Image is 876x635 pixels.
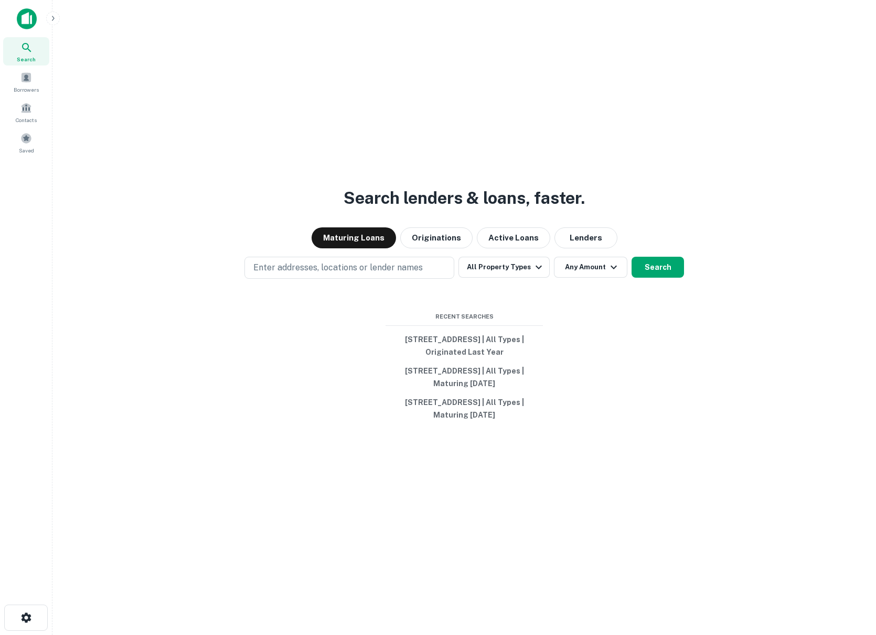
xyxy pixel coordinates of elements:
span: Saved [19,146,34,155]
button: [STREET_ADDRESS] | All Types | Maturing [DATE] [386,362,543,393]
button: Lenders [554,227,617,248]
button: All Property Types [458,257,550,278]
h3: Search lenders & loans, faster. [344,185,585,211]
button: Search [632,257,684,278]
iframe: Chat Widget [824,551,876,601]
span: Borrowers [14,85,39,94]
span: Recent Searches [386,312,543,321]
span: Contacts [16,116,37,124]
button: Enter addresses, locations or lender names [244,257,454,279]
button: Originations [400,227,473,248]
a: Saved [3,128,49,157]
a: Search [3,37,49,65]
span: Search [17,55,36,63]
a: Borrowers [3,68,49,96]
img: capitalize-icon.png [17,8,37,29]
button: Active Loans [477,227,550,248]
button: Any Amount [554,257,627,278]
button: [STREET_ADDRESS] | All Types | Maturing [DATE] [386,393,543,424]
a: Contacts [3,98,49,126]
button: Maturing Loans [312,227,396,248]
button: [STREET_ADDRESS] | All Types | Originated Last Year [386,330,543,362]
p: Enter addresses, locations or lender names [253,261,423,274]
